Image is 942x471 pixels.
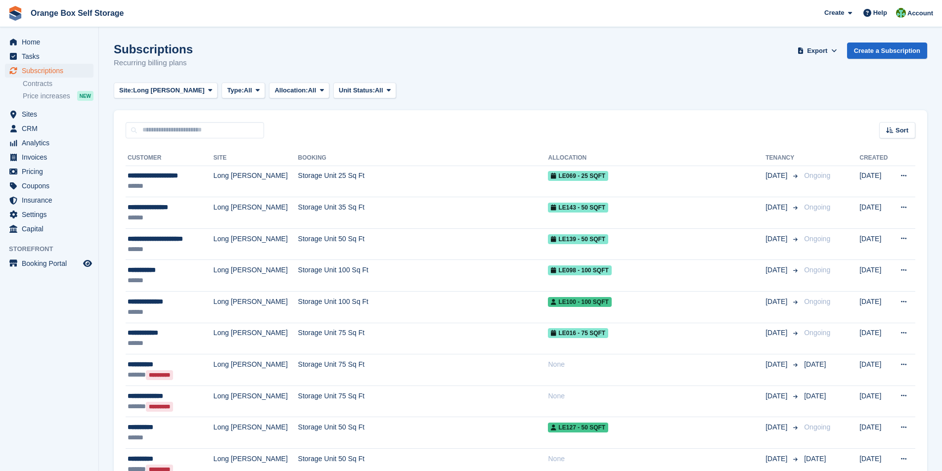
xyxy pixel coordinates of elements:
[214,354,298,386] td: Long [PERSON_NAME]
[27,5,128,21] a: Orange Box Self Storage
[765,454,789,464] span: [DATE]
[804,298,830,305] span: Ongoing
[873,8,887,18] span: Help
[22,49,81,63] span: Tasks
[298,354,548,386] td: Storage Unit 75 Sq Ft
[5,122,93,135] a: menu
[804,235,830,243] span: Ongoing
[214,292,298,323] td: Long [PERSON_NAME]
[119,86,133,95] span: Site:
[23,91,70,101] span: Price increases
[548,391,765,401] div: None
[859,197,892,229] td: [DATE]
[859,166,892,197] td: [DATE]
[114,83,218,99] button: Site: Long [PERSON_NAME]
[22,193,81,207] span: Insurance
[133,86,204,95] span: Long [PERSON_NAME]
[214,228,298,260] td: Long [PERSON_NAME]
[298,260,548,292] td: Storage Unit 100 Sq Ft
[214,260,298,292] td: Long [PERSON_NAME]
[22,165,81,178] span: Pricing
[548,359,765,370] div: None
[807,46,827,56] span: Export
[227,86,244,95] span: Type:
[339,86,375,95] span: Unit Status:
[548,328,608,338] span: LE016 - 75 SQFT
[896,8,906,18] img: Binder Bhardwaj
[214,385,298,417] td: Long [PERSON_NAME]
[548,423,608,432] span: LE127 - 50 SQFT
[765,171,789,181] span: [DATE]
[859,354,892,386] td: [DATE]
[859,385,892,417] td: [DATE]
[5,193,93,207] a: menu
[333,83,396,99] button: Unit Status: All
[77,91,93,101] div: NEW
[22,122,81,135] span: CRM
[804,266,830,274] span: Ongoing
[859,150,892,166] th: Created
[804,360,826,368] span: [DATE]
[22,222,81,236] span: Capital
[804,455,826,463] span: [DATE]
[214,197,298,229] td: Long [PERSON_NAME]
[548,203,608,213] span: LE143 - 50 SQFT
[214,166,298,197] td: Long [PERSON_NAME]
[298,228,548,260] td: Storage Unit 50 Sq Ft
[859,323,892,354] td: [DATE]
[804,392,826,400] span: [DATE]
[804,423,830,431] span: Ongoing
[5,257,93,270] a: menu
[375,86,383,95] span: All
[298,166,548,197] td: Storage Unit 25 Sq Ft
[5,150,93,164] a: menu
[5,165,93,178] a: menu
[126,150,214,166] th: Customer
[548,171,608,181] span: LE069 - 25 SQFT
[214,323,298,354] td: Long [PERSON_NAME]
[22,136,81,150] span: Analytics
[22,35,81,49] span: Home
[22,257,81,270] span: Booking Portal
[859,228,892,260] td: [DATE]
[765,265,789,275] span: [DATE]
[804,203,830,211] span: Ongoing
[23,90,93,101] a: Price increases NEW
[765,297,789,307] span: [DATE]
[214,150,298,166] th: Site
[22,208,81,221] span: Settings
[859,417,892,449] td: [DATE]
[765,422,789,432] span: [DATE]
[859,260,892,292] td: [DATE]
[765,150,800,166] th: Tenancy
[82,257,93,269] a: Preview store
[8,6,23,21] img: stora-icon-8386f47178a22dfd0bd8f6a31ec36ba5ce8667c1dd55bd0f319d3a0aa187defe.svg
[214,417,298,449] td: Long [PERSON_NAME]
[765,328,789,338] span: [DATE]
[5,136,93,150] a: menu
[548,234,608,244] span: LE139 - 50 SQFT
[5,208,93,221] a: menu
[548,265,611,275] span: LE098 - 100 SQFT
[548,150,765,166] th: Allocation
[298,417,548,449] td: Storage Unit 50 Sq Ft
[222,83,265,99] button: Type: All
[548,297,611,307] span: LE100 - 100 SQFT
[114,43,193,56] h1: Subscriptions
[22,150,81,164] span: Invoices
[796,43,839,59] button: Export
[765,359,789,370] span: [DATE]
[269,83,329,99] button: Allocation: All
[847,43,927,59] a: Create a Subscription
[308,86,316,95] span: All
[22,179,81,193] span: Coupons
[765,202,789,213] span: [DATE]
[896,126,908,135] span: Sort
[22,64,81,78] span: Subscriptions
[244,86,252,95] span: All
[298,385,548,417] td: Storage Unit 75 Sq Ft
[824,8,844,18] span: Create
[5,35,93,49] a: menu
[114,57,193,69] p: Recurring billing plans
[298,323,548,354] td: Storage Unit 75 Sq Ft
